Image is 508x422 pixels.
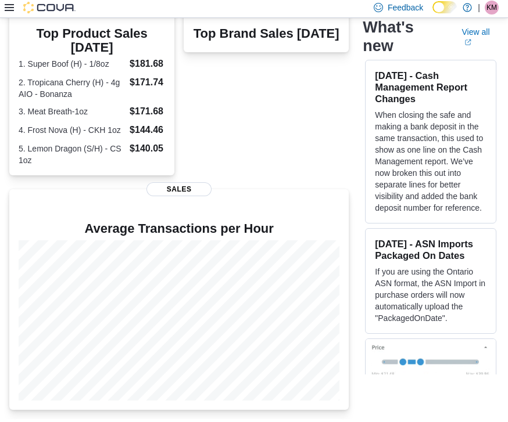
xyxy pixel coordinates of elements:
h3: Top Product Sales [DATE] [19,30,165,57]
dt: 3. Meat Breath-1oz [19,109,125,120]
h4: Average Transactions per Hour [19,225,339,239]
span: Sales [146,185,212,199]
p: If you are using the Ontario ASN format, the ASN Import in purchase orders will now automatically... [375,269,486,327]
h3: [DATE] - ASN Imports Packaged On Dates [375,241,486,264]
a: View allExternal link [462,30,499,49]
input: Dark Mode [432,4,457,16]
svg: External link [464,41,471,48]
span: KM [486,3,497,17]
img: Cova [23,5,76,16]
span: Dark Mode [432,16,433,17]
dd: $171.74 [130,78,165,92]
dt: 1. Super Boof (H) - 1/8oz [19,61,125,73]
span: Feedback [388,5,423,16]
dt: 4. Frost Nova (H) - CKH 1oz [19,127,125,139]
p: | [478,3,480,17]
div: Kenneth Martin [485,3,499,17]
dd: $171.68 [130,107,165,121]
dd: $181.68 [130,60,165,74]
h2: What's new [363,21,448,58]
dd: $144.46 [130,126,165,140]
dd: $140.05 [130,145,165,158]
p: When closing the safe and making a bank deposit in the same transaction, this used to show as one... [375,112,486,217]
h3: [DATE] - Cash Management Report Changes [375,73,486,107]
h3: Top Brand Sales [DATE] [194,30,339,44]
dt: 2. Tropicana Cherry (H) - 4g AIO - Bonanza [19,80,125,103]
dt: 5. Lemon Dragon (S/H) - CS 1oz [19,146,125,169]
